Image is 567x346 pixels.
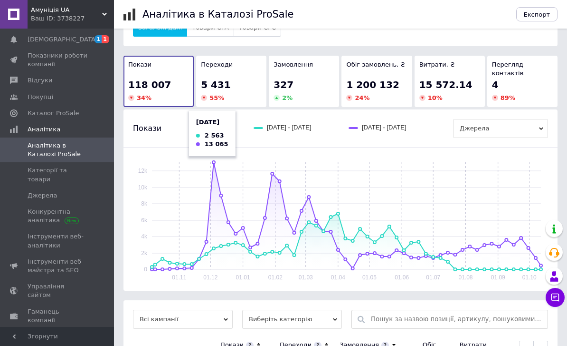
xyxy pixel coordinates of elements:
[141,217,148,224] text: 6k
[419,79,472,90] span: 15 572.14
[274,61,313,68] span: Замовлення
[355,94,369,101] span: 24 %
[492,61,524,77] span: Перегляд контактів
[28,76,52,85] span: Відгуки
[458,274,472,281] text: 01.08
[501,94,515,101] span: 89 %
[28,141,88,158] span: Аналітика в Каталозі ProSale
[133,310,233,329] span: Всі кампанії
[141,250,148,257] text: 2k
[362,274,377,281] text: 01.05
[141,200,148,207] text: 8k
[28,125,60,134] span: Аналітика
[28,35,98,44] span: [DEMOGRAPHIC_DATA]
[28,208,88,225] span: Конкурентна аналітика
[141,233,148,240] text: 4k
[453,119,548,138] span: Джерела
[419,61,455,68] span: Витрати, ₴
[102,35,109,43] span: 1
[242,310,342,329] span: Виберіть категорію
[138,184,148,191] text: 10k
[546,288,565,307] button: Чат з покупцем
[31,6,102,14] span: Амуніція UA
[28,257,88,275] span: Інструменти веб-майстра та SEO
[346,79,399,90] span: 1 200 132
[28,51,88,69] span: Показники роботи компанії
[274,79,293,90] span: 327
[299,274,313,281] text: 01.03
[133,123,161,134] span: Покази
[28,307,88,325] span: Гаманець компанії
[94,35,102,43] span: 1
[128,79,171,90] span: 118 007
[172,274,186,281] text: 01.11
[524,11,550,18] span: Експорт
[203,274,217,281] text: 01.12
[268,274,283,281] text: 01.02
[128,61,151,68] span: Покази
[522,274,537,281] text: 01.10
[144,266,147,273] text: 0
[28,191,57,200] span: Джерела
[516,7,558,21] button: Експорт
[28,166,88,183] span: Категорії та товари
[491,274,505,281] text: 01.09
[371,310,543,328] input: Пошук за назвою позиції, артикулу, пошуковими запитами
[492,79,499,90] span: 4
[236,274,250,281] text: 01.01
[428,94,443,101] span: 10 %
[137,94,151,101] span: 34 %
[426,274,440,281] text: 01.07
[142,9,293,20] h1: Аналітика в Каталозі ProSale
[282,94,293,101] span: 2 %
[28,93,53,101] span: Покупці
[201,61,233,68] span: Переходи
[395,274,409,281] text: 01.06
[331,274,345,281] text: 01.04
[138,168,148,174] text: 12k
[209,94,224,101] span: 55 %
[346,61,405,68] span: Обіг замовлень, ₴
[28,282,88,299] span: Управління сайтом
[31,14,114,23] div: Ваш ID: 3738227
[201,79,231,90] span: 5 431
[28,232,88,249] span: Інструменти веб-аналітики
[28,109,79,118] span: Каталог ProSale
